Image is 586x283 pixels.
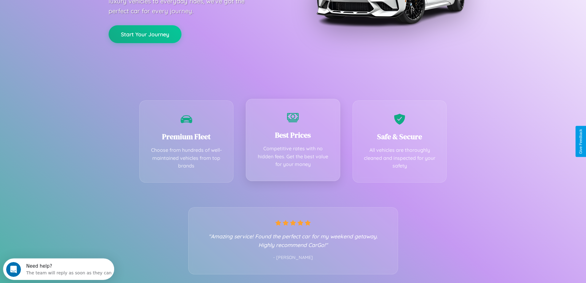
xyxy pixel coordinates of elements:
[255,130,331,140] h3: Best Prices
[255,145,331,168] p: Competitive rates with no hidden fees. Get the best value for your money
[6,262,21,277] iframe: Intercom live chat
[2,2,114,19] div: Open Intercom Messenger
[362,131,437,142] h3: Safe & Secure
[149,146,224,170] p: Choose from hundreds of well-maintained vehicles from top brands
[579,129,583,154] div: Give Feedback
[109,25,181,43] button: Start Your Journey
[149,131,224,142] h3: Premium Fleet
[201,232,385,249] p: "Amazing service! Found the perfect car for my weekend getaway. Highly recommend CarGo!"
[201,254,385,262] p: - [PERSON_NAME]
[23,5,109,10] div: Need help?
[362,146,437,170] p: All vehicles are thoroughly cleaned and inspected for your safety
[23,10,109,17] div: The team will reply as soon as they can
[3,258,114,280] iframe: Intercom live chat discovery launcher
